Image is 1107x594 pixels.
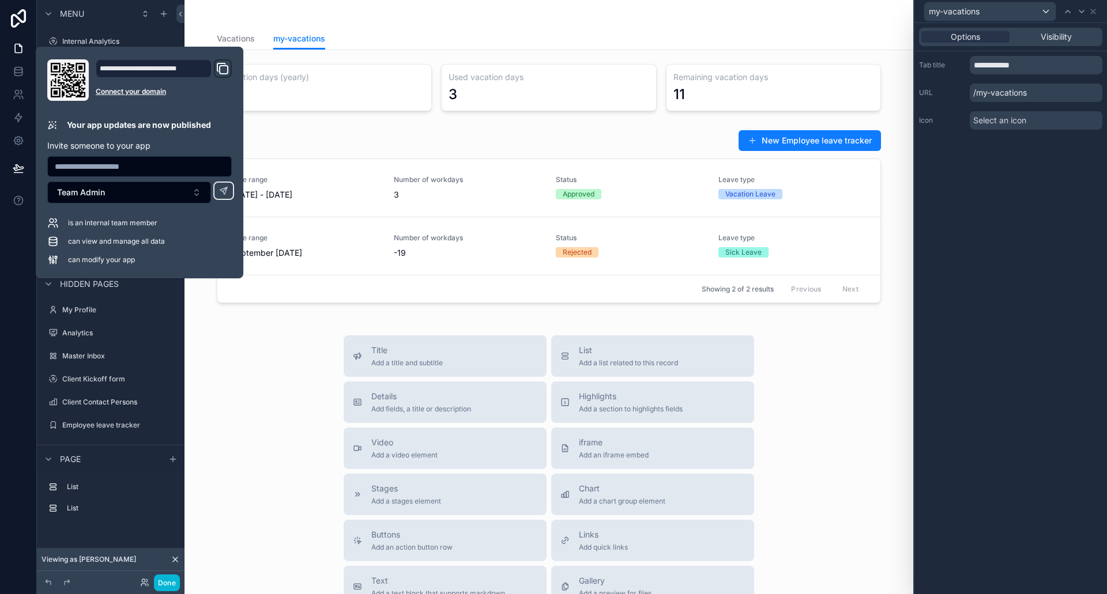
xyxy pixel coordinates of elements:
[68,237,165,246] span: can view and manage all data
[344,520,547,561] button: ButtonsAdd an action button row
[62,305,175,315] label: My Profile
[68,218,157,228] span: is an internal team member
[44,32,178,51] a: Internal Analytics
[44,393,178,411] a: Client Contact Persons
[47,181,211,203] button: Select Button
[371,543,453,552] span: Add an action button row
[371,575,505,587] span: Text
[60,8,84,20] span: Menu
[371,529,453,540] span: Buttons
[551,335,754,377] button: ListAdd a list related to this record
[924,2,1056,21] button: my-vacations
[371,391,471,402] span: Details
[579,358,678,368] span: Add a list related to this record
[371,451,438,460] span: Add a video element
[579,575,652,587] span: Gallery
[96,59,232,101] div: Domain and Custom Link
[217,33,255,44] span: Vacations
[62,398,175,407] label: Client Contact Persons
[579,451,649,460] span: Add an iframe embed
[217,28,255,51] a: Vacations
[919,88,965,97] label: URL
[579,404,683,414] span: Add a section to highlights fields
[371,358,443,368] span: Add a title and subtitle
[551,427,754,469] button: iframeAdd an iframe embed
[67,504,173,513] label: List
[579,543,628,552] span: Add quick links
[42,555,136,564] span: Viewing as [PERSON_NAME]
[579,529,628,540] span: Links
[96,87,232,96] a: Connect your domain
[371,497,441,506] span: Add a stages element
[44,301,178,319] a: My Profile
[67,119,211,131] p: Your app updates are now published
[273,28,325,50] a: my-vacations
[44,347,178,365] a: Master Inbox
[154,574,180,591] button: Done
[44,416,178,434] a: Employee leave tracker
[60,278,119,290] span: Hidden pages
[919,60,965,70] label: Tab title
[970,84,1102,102] p: /my-vacations
[68,255,135,264] span: can modify your app
[344,474,547,515] button: StagesAdd a stages element
[47,140,232,152] p: Invite someone to your app
[344,381,547,423] button: DetailsAdd fields, a title or description
[973,115,1026,126] span: Select an icon
[57,187,105,198] span: Team Admin
[1041,31,1072,43] span: Visibility
[62,374,175,384] label: Client Kickoff form
[951,31,980,43] span: Options
[919,116,965,125] label: Icon
[371,437,438,448] span: Video
[929,6,980,17] span: my-vacations
[344,335,547,377] button: TitleAdd a title and subtitle
[579,437,649,448] span: iframe
[62,328,175,338] label: Analytics
[44,324,178,342] a: Analytics
[344,427,547,469] button: VideoAdd a video element
[579,497,665,506] span: Add a chart group element
[551,381,754,423] button: HighlightsAdd a section to highlights fields
[579,391,683,402] span: Highlights
[62,421,175,430] label: Employee leave tracker
[371,483,441,494] span: Stages
[551,474,754,515] button: ChartAdd a chart group element
[67,482,173,491] label: List
[702,285,774,294] span: Showing 2 of 2 results
[371,345,443,356] span: Title
[273,33,325,44] span: my-vacations
[37,472,184,529] div: scrollable content
[60,453,81,465] span: Page
[579,345,678,356] span: List
[579,483,665,494] span: Chart
[62,37,175,46] label: Internal Analytics
[551,520,754,561] button: LinksAdd quick links
[62,351,175,361] label: Master Inbox
[371,404,471,414] span: Add fields, a title or description
[44,370,178,388] a: Client Kickoff form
